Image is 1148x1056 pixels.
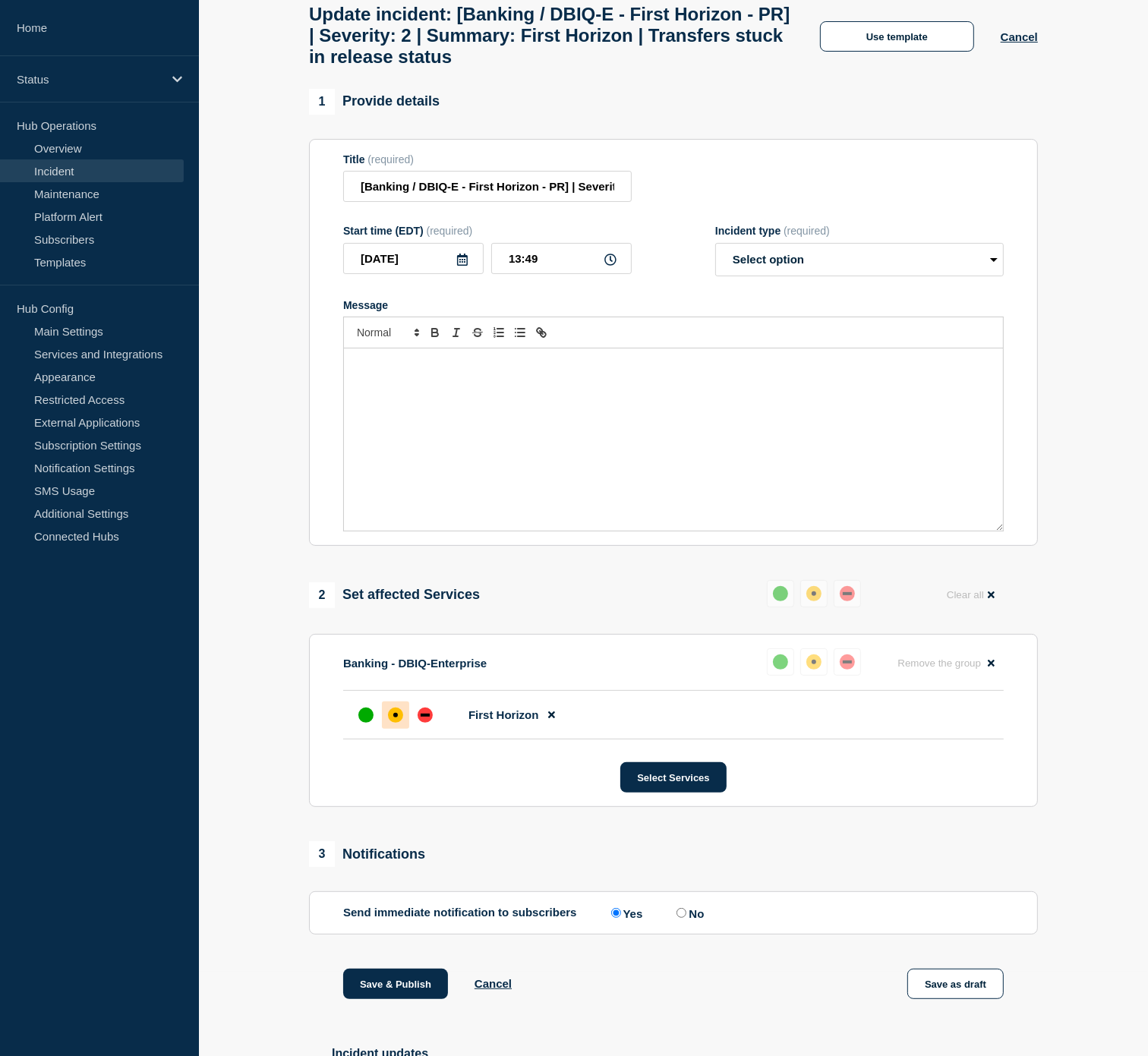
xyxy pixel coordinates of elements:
div: down [418,708,433,723]
select: Incident type [715,243,1004,276]
div: Message [343,299,1004,311]
button: affected [800,648,828,676]
button: Toggle bulleted list [509,323,531,342]
input: No [676,908,686,918]
button: Cancel [1001,30,1038,43]
button: up [767,648,794,676]
button: Toggle ordered list [488,323,509,342]
button: Toggle link [531,323,552,342]
label: Yes [607,906,643,920]
div: up [773,586,788,601]
span: (required) [427,225,473,237]
input: Yes [611,908,621,918]
div: Provide details [309,89,440,115]
button: down [834,580,861,607]
p: Send immediate notification to subscribers [343,906,577,920]
span: (required) [367,153,414,165]
div: Set affected Services [309,582,480,608]
button: Clear all [938,580,1004,610]
button: Save as draft [907,969,1004,999]
button: Remove the group [888,648,1004,678]
div: Send immediate notification to subscribers [343,906,1004,920]
button: Select Services [620,762,726,793]
div: affected [806,586,822,601]
span: First Horizon [468,708,539,721]
h1: Update incident: [Banking / DBIQ-E - First Horizon - PR] | Severity: 2 | Summary: First Horizon |... [309,4,793,68]
button: down [834,648,861,676]
input: YYYY-MM-DD [343,243,484,274]
input: Title [343,171,632,202]
div: Message [344,348,1003,531]
button: Toggle bold text [424,323,446,342]
div: affected [388,708,403,723]
p: Status [17,73,162,86]
button: Save & Publish [343,969,448,999]
div: Notifications [309,841,425,867]
p: Banking - DBIQ-Enterprise [343,657,487,670]
div: down [840,654,855,670]
div: Incident type [715,225,1004,237]
button: affected [800,580,828,607]
span: Font size [350,323,424,342]
span: 1 [309,89,335,115]
div: up [773,654,788,670]
div: down [840,586,855,601]
span: (required) [784,225,830,237]
button: Toggle italic text [446,323,467,342]
span: 3 [309,841,335,867]
div: Start time (EDT) [343,225,632,237]
button: up [767,580,794,607]
span: Remove the group [897,657,981,669]
input: HH:MM [491,243,632,274]
button: Toggle strikethrough text [467,323,488,342]
button: Cancel [475,977,512,990]
div: up [358,708,374,723]
div: Title [343,153,632,165]
div: affected [806,654,822,670]
button: Use template [820,21,974,52]
span: 2 [309,582,335,608]
label: No [673,906,704,920]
